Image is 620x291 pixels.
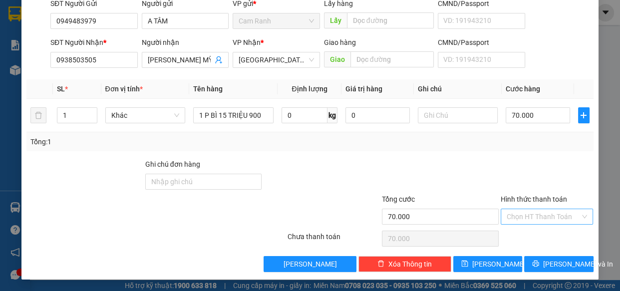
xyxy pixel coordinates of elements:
[264,256,356,272] button: [PERSON_NAME]
[84,38,137,46] b: [DOMAIN_NAME]
[111,108,180,123] span: Khác
[193,85,223,93] span: Tên hàng
[324,38,356,46] span: Giao hàng
[388,259,432,270] span: Xóa Thông tin
[239,13,314,28] span: Cam Ranh
[345,85,382,93] span: Giá trị hàng
[50,37,138,48] div: SĐT Người Nhận
[324,51,350,67] span: Giao
[438,37,525,48] div: CMND/Passport
[84,47,137,60] li: (c) 2017
[215,56,223,64] span: user-add
[30,107,46,123] button: delete
[12,64,56,163] b: [PERSON_NAME] - [PERSON_NAME]
[145,160,200,168] label: Ghi chú đơn hàng
[239,52,314,67] span: Sài Gòn
[377,260,384,268] span: delete
[350,51,434,67] input: Dọc đường
[461,260,468,268] span: save
[284,259,337,270] span: [PERSON_NAME]
[61,14,99,96] b: [PERSON_NAME] - Gửi khách hàng
[414,79,502,99] th: Ghi chú
[292,85,327,93] span: Định lượng
[145,174,262,190] input: Ghi chú đơn hàng
[105,85,143,93] span: Đơn vị tính
[382,195,415,203] span: Tổng cước
[543,259,613,270] span: [PERSON_NAME] và In
[347,12,434,28] input: Dọc đường
[30,136,240,147] div: Tổng: 1
[418,107,498,123] input: Ghi Chú
[327,107,337,123] span: kg
[579,111,589,119] span: plus
[324,12,347,28] span: Lấy
[532,260,539,268] span: printer
[108,12,132,36] img: logo.jpg
[506,85,540,93] span: Cước hàng
[358,256,451,272] button: deleteXóa Thông tin
[578,107,590,123] button: plus
[524,256,593,272] button: printer[PERSON_NAME] và In
[472,259,526,270] span: [PERSON_NAME]
[287,231,381,249] div: Chưa thanh toán
[142,37,229,48] div: Người nhận
[345,107,410,123] input: 0
[453,256,522,272] button: save[PERSON_NAME]
[193,107,274,123] input: VD: Bàn, Ghế
[233,38,261,46] span: VP Nhận
[501,195,567,203] label: Hình thức thanh toán
[57,85,65,93] span: SL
